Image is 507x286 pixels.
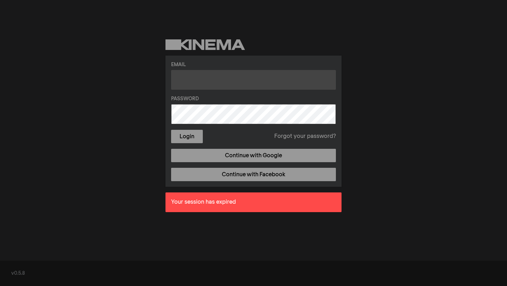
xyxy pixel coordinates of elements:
[11,270,496,277] div: v0.5.8
[171,149,336,162] a: Continue with Google
[171,168,336,181] a: Continue with Facebook
[171,61,336,69] label: Email
[171,95,336,103] label: Password
[171,130,203,143] button: Login
[165,192,342,212] div: Your session has expired
[274,132,336,141] a: Forgot your password?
